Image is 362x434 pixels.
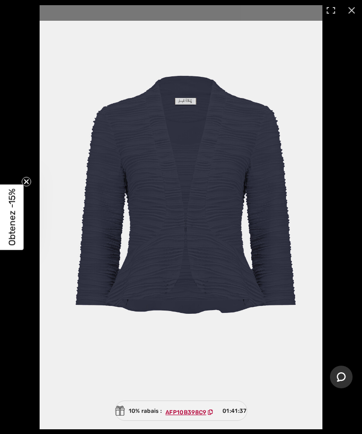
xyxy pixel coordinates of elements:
[115,406,125,416] img: Gift.svg
[115,401,247,421] div: 10% rabais :
[22,177,31,186] button: Close teaser
[40,5,322,429] img: joseph-ribkoff-tops-midnight-blue_254732_1_c7ed.jpg
[7,188,17,246] span: Obtenez -15%
[165,409,206,416] ins: AFP10B398C9
[330,366,353,389] iframe: Ouvre un widget dans lequel vous pouvez chatter avec l’un de nos agents
[222,407,247,415] span: 01:41:37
